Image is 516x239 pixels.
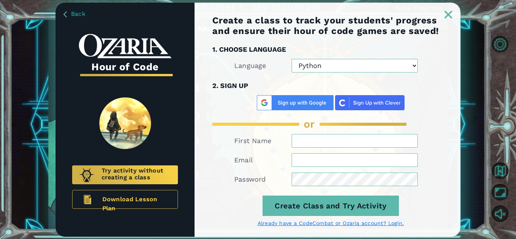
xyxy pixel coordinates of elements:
img: LessonPlan.png [78,190,97,209]
img: Ozaria.png [79,168,95,182]
label: Language [234,61,266,70]
h3: 1. CHOOSE LANGUAGE [212,44,449,55]
a: Download Lesson Plan [72,190,178,209]
img: whiteOzariaWordmark.png [79,34,171,59]
img: Google%20Sign%20Up.png [257,95,334,110]
label: Password [234,175,266,184]
img: BackArrow_Dusk.png [63,11,67,17]
h3: 2. SIGN UP [212,80,449,91]
span: Back [71,10,85,17]
span: Try activity without creating a class [102,167,171,182]
label: First Name [234,136,271,145]
span: or [304,118,315,130]
span: Download Lesson Plan [102,195,172,204]
h3: Hour of Code [79,59,171,75]
label: Email [234,156,253,165]
img: SpiritLandReveal.png [99,97,151,149]
a: Already have a CodeCombat or Ozaria account? Login. [212,220,449,227]
img: clever_sso_button@2x.png [335,95,405,110]
h1: Create a class to track your students' progress and ensure their hour of code games are saved! [212,15,449,36]
button: Create Class and Try Activity [263,196,399,216]
img: ExitButton_Dusk.png [445,11,452,19]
